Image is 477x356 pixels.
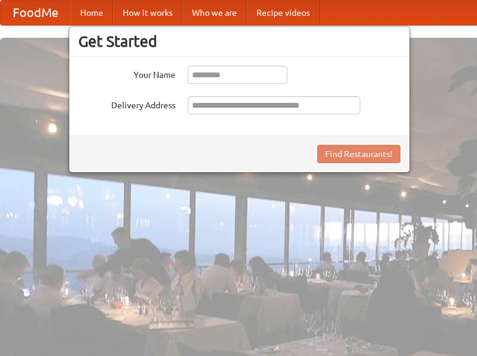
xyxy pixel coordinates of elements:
[70,1,113,25] a: Home
[247,1,320,25] a: Recipe videos
[317,145,400,163] button: Find Restaurants!
[78,66,176,81] label: Your Name
[78,96,176,111] label: Delivery Address
[182,1,247,25] a: Who we are
[1,1,70,25] a: FoodMe
[113,1,182,25] a: How it works
[78,32,400,51] h3: Get Started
